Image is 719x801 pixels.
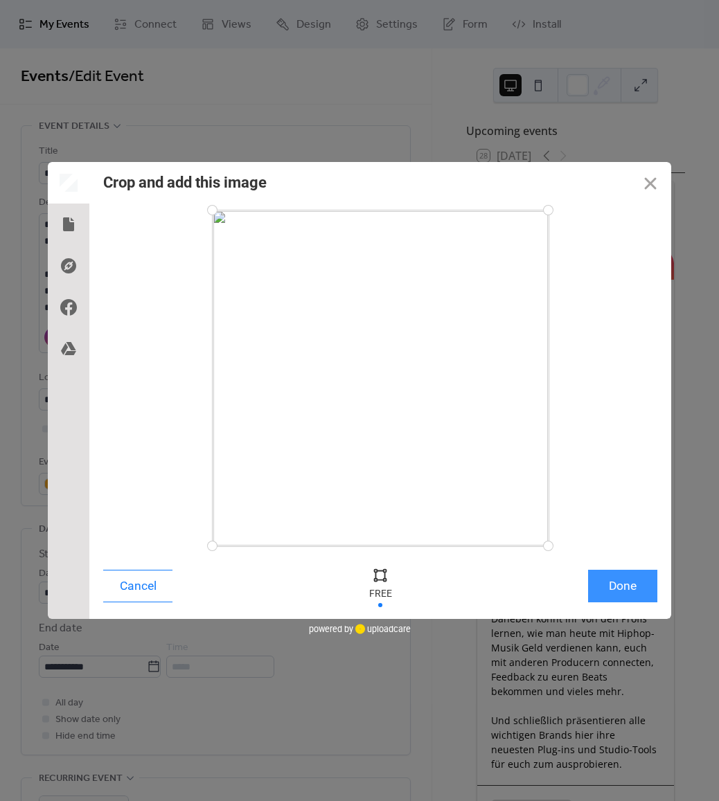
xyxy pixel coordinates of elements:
a: uploadcare [353,624,411,634]
button: Cancel [103,570,172,602]
button: Done [588,570,657,602]
div: Local Files [48,204,89,245]
div: Direct Link [48,245,89,287]
div: Crop and add this image [103,174,267,191]
div: powered by [309,619,411,640]
div: Preview [48,162,89,204]
button: Close [630,162,671,204]
div: Facebook [48,287,89,328]
div: Google Drive [48,328,89,370]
